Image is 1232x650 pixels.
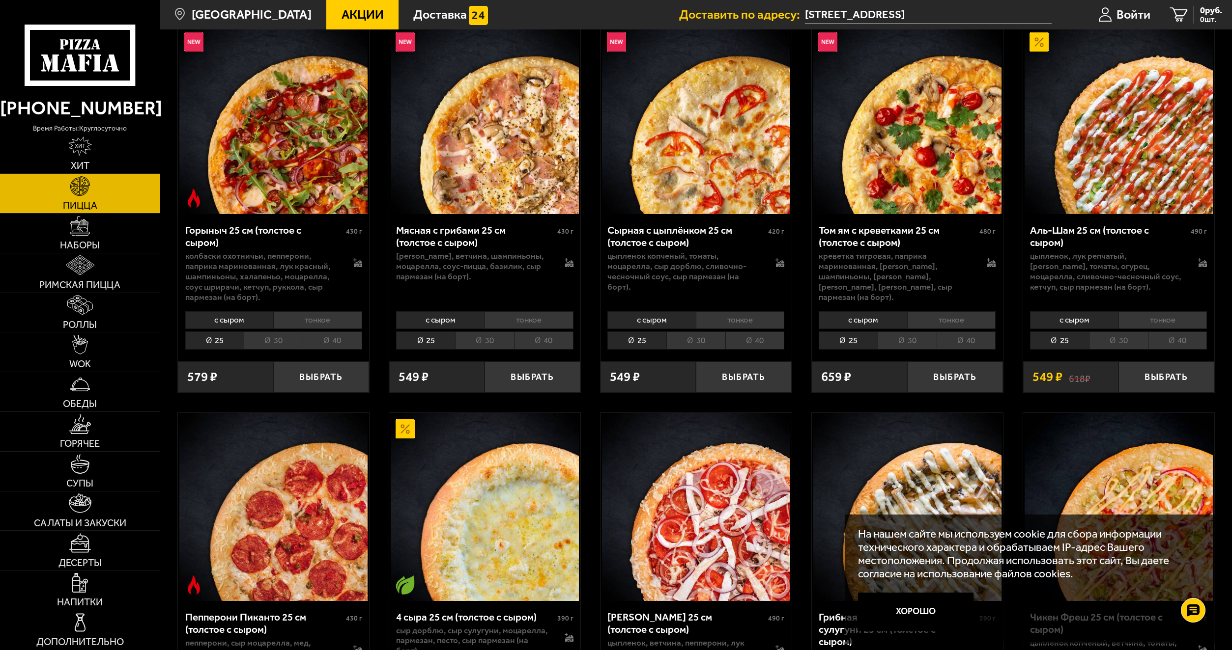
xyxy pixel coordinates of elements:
p: цыпленок копченый, томаты, моцарелла, сыр дорблю, сливочно-чесночный соус, сыр пармезан (на борт). [607,251,763,292]
span: Пицца [63,201,97,211]
img: Грибная с цыплёнком и сулугуни 25 см (толстое с сыром) [813,413,1002,601]
li: 25 [185,331,244,349]
img: Горыныч 25 см (толстое с сыром) [179,27,368,215]
li: 30 [244,331,303,349]
span: 430 г [557,227,573,236]
a: НовинкаМясная с грибами 25 см (толстое с сыром) [389,27,580,215]
div: Пепперони Пиканто 25 см (толстое с сыром) [185,611,344,635]
span: 390 г [557,614,573,623]
img: Мясная с грибами 25 см (толстое с сыром) [391,27,579,215]
div: Сырная с цыплёнком 25 см (толстое с сыром) [607,224,766,248]
span: 549 ₽ [1032,371,1062,383]
span: Доставка [413,8,467,21]
a: АкционныйАль-Шам 25 см (толстое с сыром) [1023,27,1214,215]
img: 15daf4d41897b9f0e9f617042186c801.svg [469,6,488,25]
img: Чикен Фреш 25 см (толстое с сыром) [1025,413,1213,601]
img: Острое блюдо [184,189,203,208]
li: 40 [1148,331,1207,349]
span: Римская пицца [39,280,120,290]
span: 480 г [979,227,996,236]
img: Акционный [1030,32,1049,52]
span: Наборы [60,241,100,250]
li: 25 [396,331,455,349]
span: Дополнительно [36,637,124,647]
a: НовинкаСырная с цыплёнком 25 см (толстое с сыром) [601,27,792,215]
span: 549 ₽ [610,371,640,383]
span: Супы [66,479,93,488]
li: 40 [514,331,573,349]
li: 40 [937,331,996,349]
span: Доставить по адресу: [679,8,805,21]
li: 25 [607,331,666,349]
s: 618 ₽ [1069,371,1090,383]
span: 490 г [768,614,784,623]
li: 25 [819,331,878,349]
img: Новинка [184,32,203,52]
li: 30 [666,331,725,349]
img: Острое блюдо [184,575,203,595]
li: тонкое [485,311,573,329]
a: НовинкаОстрое блюдоГорыныч 25 см (толстое с сыром) [178,27,369,215]
div: Грибная с цыплёнком и сулугуни 25 см (толстое с сыром) [819,611,977,648]
li: с сыром [396,311,485,329]
img: Аль-Шам 25 см (толстое с сыром) [1025,27,1213,215]
img: Новинка [396,32,415,52]
div: [PERSON_NAME] 25 см (толстое с сыром) [607,611,766,635]
span: WOK [69,359,91,369]
a: АкционныйВегетарианское блюдо4 сыра 25 см (толстое с сыром) [389,413,580,601]
li: 30 [1089,331,1148,349]
li: тонкое [273,311,362,329]
a: Острое блюдоПепперони Пиканто 25 см (толстое с сыром) [178,413,369,601]
span: Горячее [60,439,100,449]
span: Акции [342,8,384,21]
a: Грибная с цыплёнком и сулугуни 25 см (толстое с сыром) [812,413,1003,601]
span: 549 ₽ [399,371,429,383]
img: Пепперони Пиканто 25 см (толстое с сыром) [179,413,368,601]
button: Выбрать [696,361,791,393]
span: 579 ₽ [187,371,217,383]
span: Десерты [58,558,102,568]
p: креветка тигровая, паприка маринованная, [PERSON_NAME], шампиньоны, [PERSON_NAME], [PERSON_NAME],... [819,251,974,302]
a: Чикен Фреш 25 см (толстое с сыром) [1023,413,1214,601]
p: [PERSON_NAME], ветчина, шампиньоны, моцарелла, соус-пицца, базилик, сыр пармезан (на борт). [396,251,551,282]
button: Выбрать [907,361,1003,393]
p: На нашем сайте мы используем cookie для сбора информации технического характера и обрабатываем IP... [858,527,1196,580]
img: 4 сыра 25 см (толстое с сыром) [391,413,579,601]
li: с сыром [185,311,274,329]
img: Новинка [607,32,626,52]
span: Салаты и закуски [34,518,126,528]
img: Том ям с креветками 25 см (толстое с сыром) [813,27,1002,215]
li: с сыром [819,311,907,329]
span: Хит [71,161,89,171]
a: Петровская 25 см (толстое с сыром) [601,413,792,601]
img: Новинка [818,32,837,52]
span: Санкт-Петербург, Петродворцовый район, посёлок Стрельна, Санкт-Петербургское шоссе, 56 [805,6,1051,24]
div: Горыныч 25 см (толстое с сыром) [185,224,344,248]
img: Сырная с цыплёнком 25 см (толстое с сыром) [602,27,790,215]
li: 30 [455,331,514,349]
li: тонкое [1118,311,1207,329]
div: Том ям с креветками 25 см (толстое с сыром) [819,224,977,248]
li: с сыром [1030,311,1118,329]
span: 659 ₽ [821,371,851,383]
li: 25 [1030,331,1089,349]
p: колбаски Охотничьи, пепперони, паприка маринованная, лук красный, шампиньоны, халапеньо, моцарелл... [185,251,341,302]
p: цыпленок, лук репчатый, [PERSON_NAME], томаты, огурец, моцарелла, сливочно-чесночный соус, кетчуп... [1030,251,1185,292]
div: Мясная с грибами 25 см (толстое с сыром) [396,224,554,248]
span: 430 г [346,614,362,623]
a: НовинкаТом ям с креветками 25 см (толстое с сыром) [812,27,1003,215]
span: 420 г [768,227,784,236]
img: Вегетарианское блюдо [396,575,415,595]
input: Ваш адрес доставки [805,6,1051,24]
span: [GEOGRAPHIC_DATA] [192,8,312,21]
img: Петровская 25 см (толстое с сыром) [602,413,790,601]
span: Обеды [63,399,97,409]
li: 40 [725,331,785,349]
li: 40 [303,331,362,349]
li: с сыром [607,311,696,329]
li: 30 [878,331,937,349]
span: 0 руб. [1200,6,1222,15]
li: тонкое [696,311,785,329]
button: Выбрать [1118,361,1214,393]
span: Роллы [63,320,97,330]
